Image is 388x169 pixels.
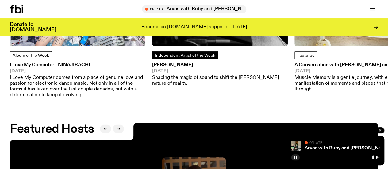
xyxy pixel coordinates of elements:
[152,69,288,74] span: [DATE]
[297,53,314,58] span: Features
[155,53,215,58] span: Independent Artist of the Week
[141,25,247,30] p: Become an [DOMAIN_NAME] supporter [DATE]
[152,63,288,67] h3: [PERSON_NAME]
[10,124,94,135] h2: Featured Hosts
[152,75,288,86] p: Shaping the magic of sound to shift the [PERSON_NAME] nature of reality.
[10,69,145,74] span: [DATE]
[152,63,288,86] a: [PERSON_NAME][DATE]Shaping the magic of sound to shift the [PERSON_NAME] nature of reality.
[10,63,145,67] h3: I Love My Computer –
[142,5,246,13] button: On AirArvos with Ruby and [PERSON_NAME]
[13,53,49,58] span: Album of the Week
[10,22,56,33] h3: Donate to [DOMAIN_NAME]
[10,75,145,98] p: I Love My Computer comes from a place of genuine love and passion for electronic dance music. Not...
[10,51,52,59] a: Album of the Week
[10,63,145,98] a: I Love My Computer –Ninajirachi[DATE]I Love My Computer comes from a place of genuine love and pa...
[291,141,301,151] img: Ruby wears a Collarbones t shirt and pretends to play the DJ decks, Al sings into a pringles can....
[309,140,322,144] span: On Air
[58,63,90,67] span: Ninajirachi
[152,51,218,59] a: Independent Artist of the Week
[294,51,317,59] a: Features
